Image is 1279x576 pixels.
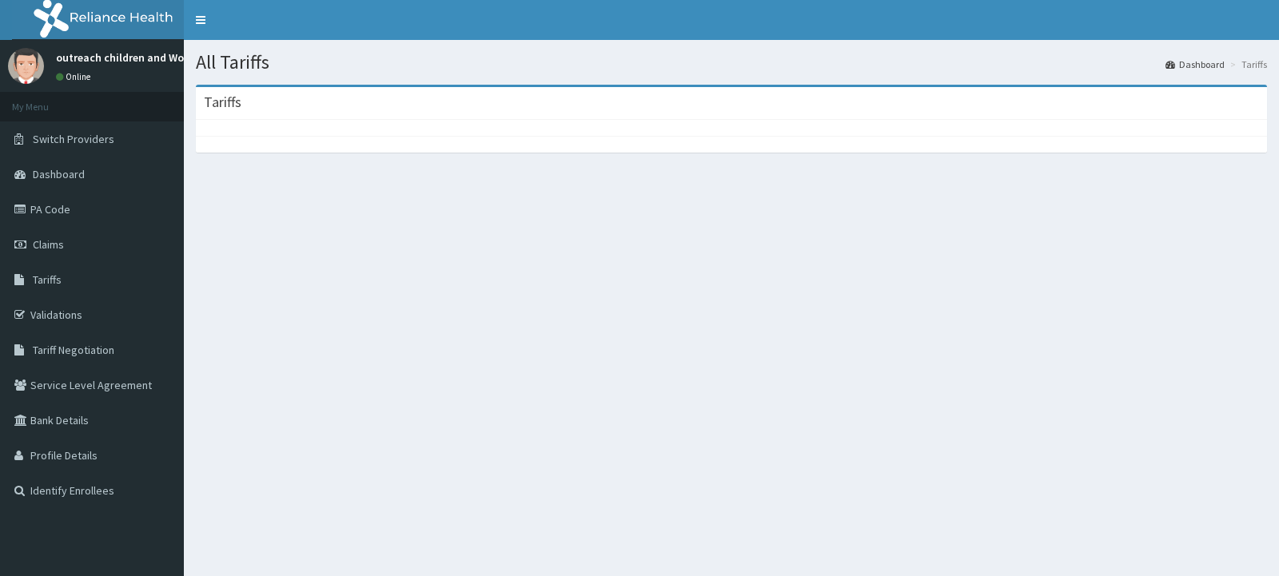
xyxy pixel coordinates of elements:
[8,48,44,84] img: User Image
[204,95,241,109] h3: Tariffs
[33,237,64,252] span: Claims
[33,167,85,181] span: Dashboard
[33,343,114,357] span: Tariff Negotiation
[33,132,114,146] span: Switch Providers
[1226,58,1267,71] li: Tariffs
[56,71,94,82] a: Online
[56,52,251,63] p: outreach children and Women Hospital
[1165,58,1225,71] a: Dashboard
[196,52,1267,73] h1: All Tariffs
[33,272,62,287] span: Tariffs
